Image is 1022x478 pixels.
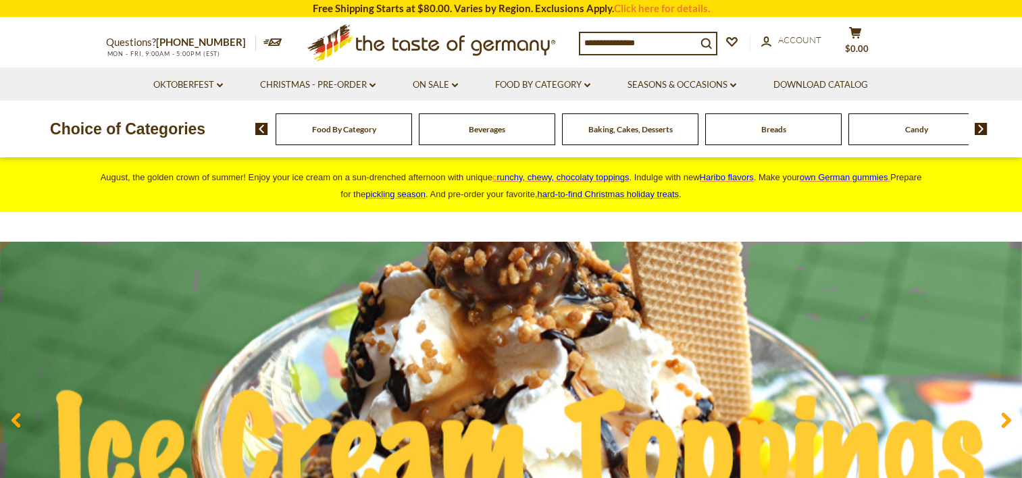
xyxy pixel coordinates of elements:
a: Click here for details. [614,2,710,14]
a: Download Catalog [773,78,868,92]
span: $0.00 [845,43,869,54]
span: own German gummies [800,172,888,182]
a: hard-to-find Christmas holiday treats [538,189,680,199]
a: Haribo flavors [700,172,754,182]
span: . [538,189,682,199]
img: next arrow [975,123,988,135]
a: crunchy, chewy, chocolaty toppings [492,172,630,182]
button: $0.00 [836,26,876,60]
a: Breads [761,124,786,134]
a: On Sale [413,78,458,92]
a: Christmas - PRE-ORDER [260,78,376,92]
a: Candy [905,124,928,134]
a: Account [761,33,821,48]
a: pickling season [365,189,426,199]
a: Seasons & Occasions [628,78,736,92]
a: Food By Category [312,124,376,134]
a: own German gummies. [800,172,890,182]
a: Baking, Cakes, Desserts [588,124,673,134]
a: [PHONE_NUMBER] [156,36,246,48]
p: Questions? [106,34,256,51]
a: Food By Category [495,78,590,92]
span: MON - FRI, 9:00AM - 5:00PM (EST) [106,50,221,57]
span: runchy, chewy, chocolaty toppings [496,172,629,182]
span: August, the golden crown of summer! Enjoy your ice cream on a sun-drenched afternoon with unique ... [101,172,922,199]
img: previous arrow [255,123,268,135]
span: Account [778,34,821,45]
a: Oktoberfest [153,78,223,92]
a: Beverages [469,124,505,134]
